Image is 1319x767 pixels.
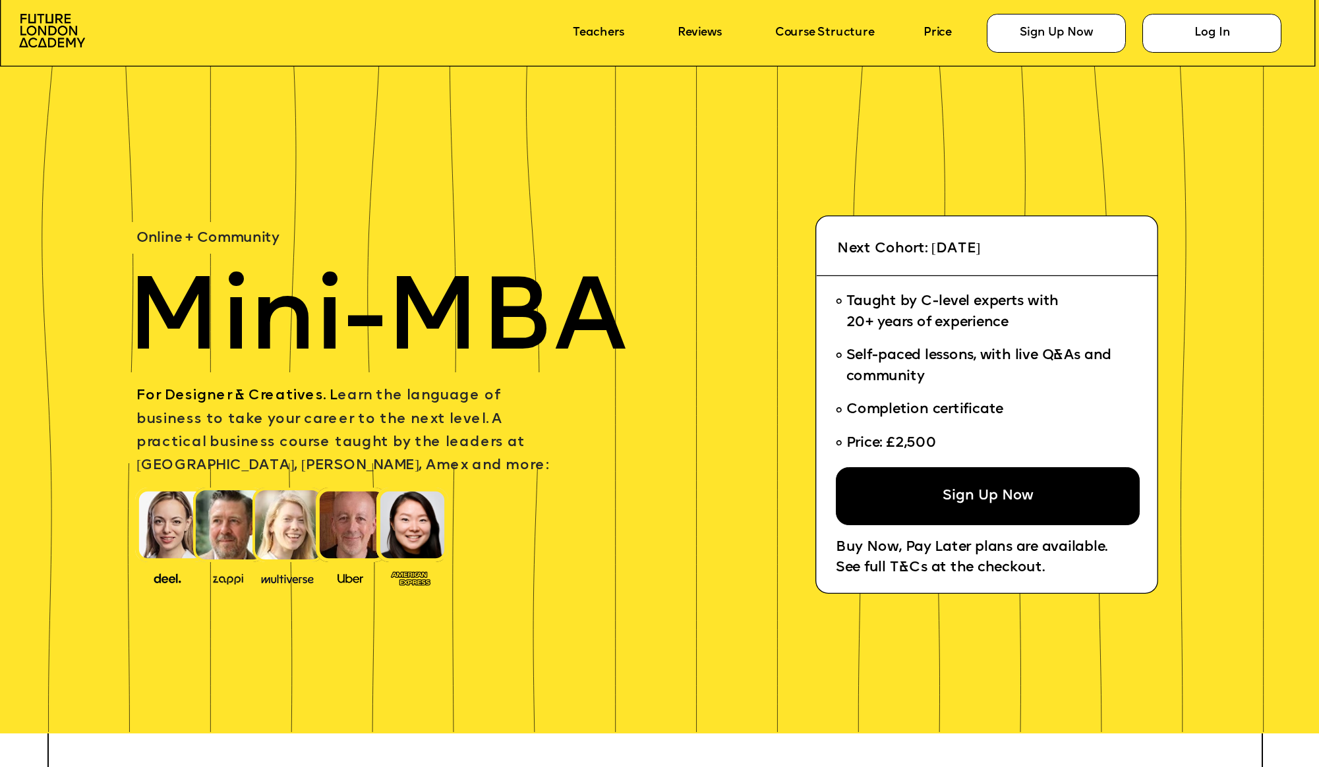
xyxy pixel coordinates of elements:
[836,561,1045,575] span: See full T&Cs at the checkout.
[136,389,337,403] span: For Designer & Creatives. L
[142,569,193,585] img: image-388f4489-9820-4c53-9b08-f7df0b8d4ae2.png
[923,27,952,40] a: Price
[136,389,548,473] span: earn the language of business to take your career to the next level. A practical business course ...
[202,570,254,584] img: image-b2f1584c-cbf7-4a77-bbe0-f56ae6ee31f2.png
[127,271,626,374] span: Mini-MBA
[836,540,1107,554] span: Buy Now, Pay Later plans are available.
[846,403,1003,417] span: Completion certificate
[837,242,981,256] span: Next Cohort: [DATE]
[846,295,1059,330] span: Taught by C-level experts with 20+ years of experience
[19,14,85,47] img: image-aac980e9-41de-4c2d-a048-f29dd30a0068.png
[573,27,624,40] a: Teachers
[324,570,376,584] img: image-99cff0b2-a396-4aab-8550-cf4071da2cb9.png
[678,27,721,40] a: Reviews
[775,27,874,40] a: Course Structure
[846,437,937,451] span: Price: £2,500
[385,567,436,586] img: image-93eab660-639c-4de6-957c-4ae039a0235a.png
[846,349,1115,384] span: Self-paced lessons, with live Q&As and community
[256,569,318,585] img: image-b7d05013-d886-4065-8d38-3eca2af40620.png
[136,231,279,245] span: Online + Community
